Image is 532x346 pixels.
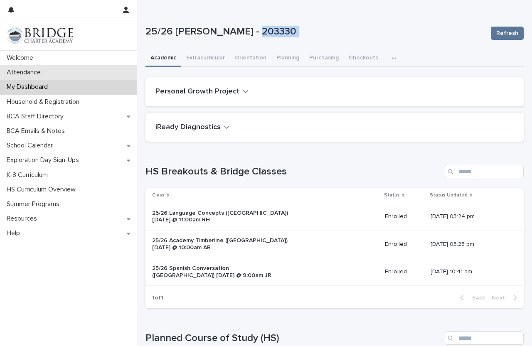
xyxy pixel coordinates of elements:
button: Personal Growth Project [155,87,249,96]
p: My Dashboard [3,83,54,91]
p: 25/26 Academy Timberline ([GEOGRAPHIC_DATA]) [DATE] @ 10:00am AB [152,237,291,251]
tr: 25/26 Language Concepts ([GEOGRAPHIC_DATA]) [DATE] @ 11:00am RHEnrolled[DATE] 03:24 pm [145,203,524,231]
h2: Personal Growth Project [155,87,239,96]
p: K-8 Curriculum [3,171,54,179]
button: Next [488,294,524,302]
p: 1 of 1 [145,288,170,308]
p: School Calendar [3,142,59,150]
p: Enrolled [385,268,424,275]
p: BCA Emails & Notes [3,127,71,135]
p: 25/26 [PERSON_NAME] - 203330 [145,26,484,38]
p: Status [384,191,400,200]
p: 25/26 Language Concepts ([GEOGRAPHIC_DATA]) [DATE] @ 11:00am RH [152,210,291,224]
p: [DATE] 10:41 am [431,268,510,275]
img: V1C1m3IdTEidaUdm9Hs0 [7,27,73,44]
p: Exploration Day Sign-Ups [3,156,86,164]
h1: HS Breakouts & Bridge Classes [145,166,441,178]
p: [DATE] 03:25 pm [431,241,510,248]
p: Class [152,191,165,200]
p: Help [3,229,27,237]
h1: Planned Course of Study (HS) [145,332,441,344]
button: Refresh [491,27,524,40]
p: Attendance [3,69,47,76]
p: Resources [3,215,44,223]
p: Household & Registration [3,98,86,106]
p: HS Curriculum Overview [3,186,82,194]
button: Extracurricular [181,50,230,67]
button: Planning [271,50,304,67]
h2: iReady Diagnostics [155,123,221,132]
p: BCA Staff Directory [3,113,70,120]
button: Purchasing [304,50,344,67]
input: Search [445,165,524,178]
p: 25/26 Spanish Conversation ([GEOGRAPHIC_DATA]) [DATE] @ 9:00am JR [152,265,291,279]
p: Enrolled [385,213,424,220]
input: Search [445,331,524,345]
p: Summer Programs [3,200,66,208]
span: Next [492,295,510,301]
button: Orientation [230,50,271,67]
span: Refresh [496,29,518,37]
tr: 25/26 Academy Timberline ([GEOGRAPHIC_DATA]) [DATE] @ 10:00am ABEnrolled[DATE] 03:25 pm [145,231,524,258]
p: [DATE] 03:24 pm [431,213,510,220]
button: Back [453,294,488,302]
button: Academic [145,50,181,67]
button: Checkouts [344,50,383,67]
button: iReady Diagnostics [155,123,230,132]
p: Welcome [3,54,40,62]
p: Enrolled [385,241,424,248]
tr: 25/26 Spanish Conversation ([GEOGRAPHIC_DATA]) [DATE] @ 9:00am JREnrolled[DATE] 10:41 am [145,258,524,286]
span: Back [467,295,485,301]
p: Status Updated [430,191,468,200]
